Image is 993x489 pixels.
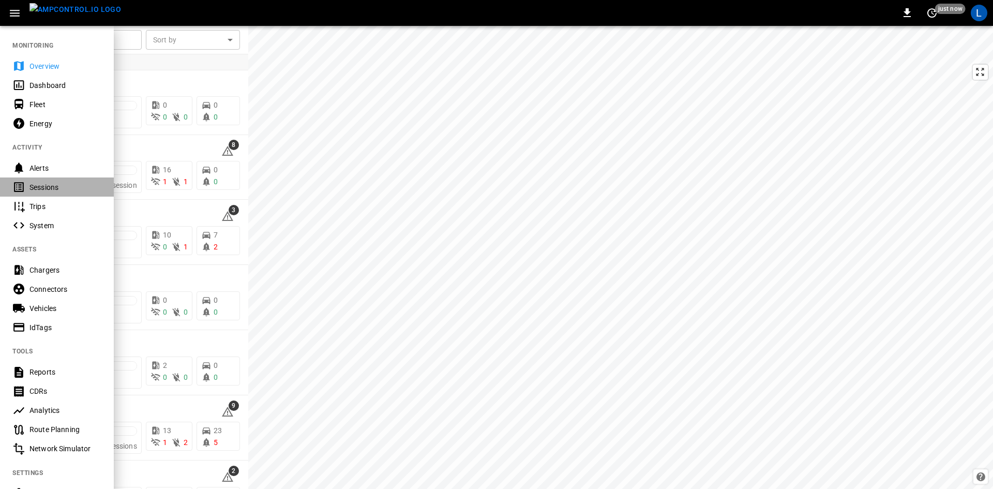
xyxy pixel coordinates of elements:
div: Reports [29,367,101,377]
div: Trips [29,201,101,212]
img: ampcontrol.io logo [29,3,121,16]
div: Route Planning [29,424,101,435]
span: just now [935,4,966,14]
div: Connectors [29,284,101,294]
div: Chargers [29,265,101,275]
div: Energy [29,118,101,129]
div: CDRs [29,386,101,396]
div: Dashboard [29,80,101,91]
div: Network Simulator [29,443,101,454]
div: IdTags [29,322,101,333]
div: Fleet [29,99,101,110]
div: Sessions [29,182,101,192]
div: Vehicles [29,303,101,314]
button: set refresh interval [924,5,940,21]
div: System [29,220,101,231]
div: profile-icon [971,5,987,21]
div: Alerts [29,163,101,173]
div: Analytics [29,405,101,416]
div: Overview [29,61,101,71]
